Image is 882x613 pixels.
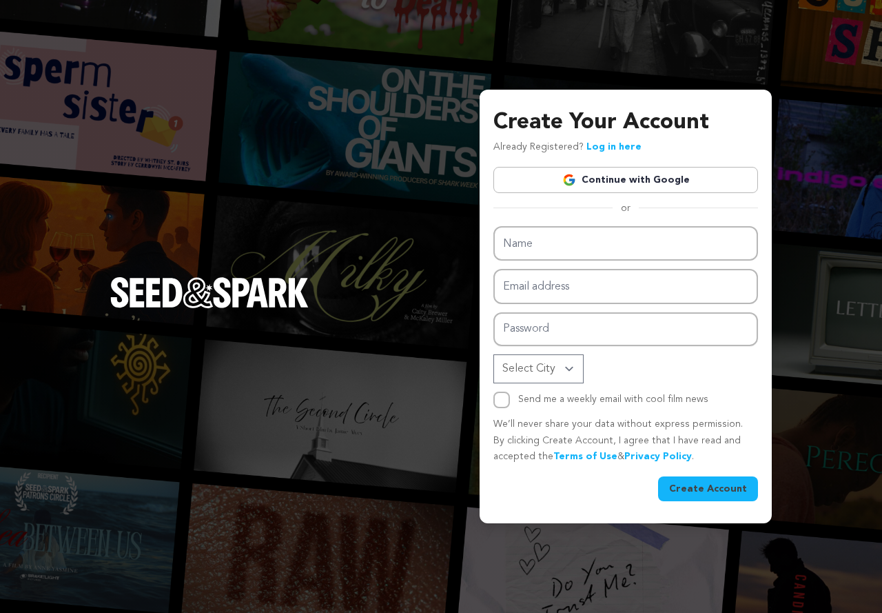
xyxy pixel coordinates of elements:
p: Already Registered? [493,139,642,156]
a: Continue with Google [493,167,758,193]
input: Name [493,226,758,261]
p: We’ll never share your data without express permission. By clicking Create Account, I agree that ... [493,416,758,465]
h3: Create Your Account [493,106,758,139]
span: or [613,201,639,215]
label: Send me a weekly email with cool film news [518,394,708,404]
button: Create Account [658,476,758,501]
a: Log in here [586,142,642,152]
input: Password [493,312,758,346]
a: Terms of Use [553,452,617,461]
a: Privacy Policy [624,452,692,461]
img: Google logo [562,173,576,187]
img: Seed&Spark Logo [110,277,309,308]
input: Email address [493,269,758,304]
a: Seed&Spark Homepage [110,277,309,335]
